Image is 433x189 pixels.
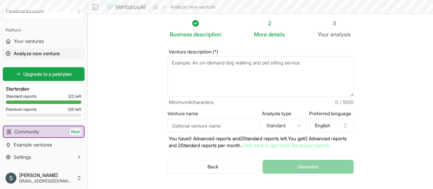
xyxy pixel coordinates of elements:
a: Upgrade to a paid plan [3,67,85,81]
span: [EMAIL_ADDRESS][DOMAIN_NAME] [19,178,74,184]
span: details [268,31,285,38]
label: Venture name [167,111,259,116]
button: Settings [3,152,85,163]
span: 0 / 1000 [335,99,354,106]
span: Your [318,30,329,38]
span: Community [14,128,39,135]
span: Example ventures [14,141,52,148]
span: Settings [14,154,31,161]
span: description [193,31,221,38]
span: Help [14,166,24,173]
span: New [70,128,81,135]
span: [PERSON_NAME] [19,172,74,178]
a: Click here to get more Advanced reports. [242,142,330,148]
label: Analysis type [262,111,306,116]
span: Your ventures [14,38,44,45]
span: Standard reports [6,94,37,99]
span: Upgrade to a paid plan [23,71,72,78]
a: CommunityNew [3,126,84,137]
button: Back [167,160,259,174]
label: Preferred language [309,111,354,116]
h3: Starter plan [6,85,81,92]
img: ACg8ocJCvECubv5i7DrJJUKO_ocbkZ0_u5U9G-bXAvNico-ff0Ph=s96-c [5,173,16,184]
div: Platform [3,25,85,36]
span: 0 / 0 left [68,107,81,112]
label: Venture description (*) [167,49,354,54]
span: Analyze new venture [14,50,60,57]
span: Premium reports [6,107,37,112]
a: Your ventures [3,36,85,47]
a: Help [3,164,85,175]
a: Analyze new venture [3,48,85,59]
span: analysis [330,31,351,38]
span: 2 / 2 left [68,94,81,99]
input: Optional venture name [167,119,259,132]
span: More [254,30,267,38]
div: 2 [254,19,285,27]
div: 3 [318,19,351,27]
a: Example ventures [3,139,85,150]
span: Business [170,30,192,38]
button: English [309,119,354,132]
span: Minimum 8 characters. [169,99,215,106]
button: [PERSON_NAME][EMAIL_ADDRESS][DOMAIN_NAME] [3,170,85,186]
p: You have 0 Advanced reports and 2 Standard reports left. Y ou get 0 Advanced reports and 2 Standa... [167,135,354,149]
